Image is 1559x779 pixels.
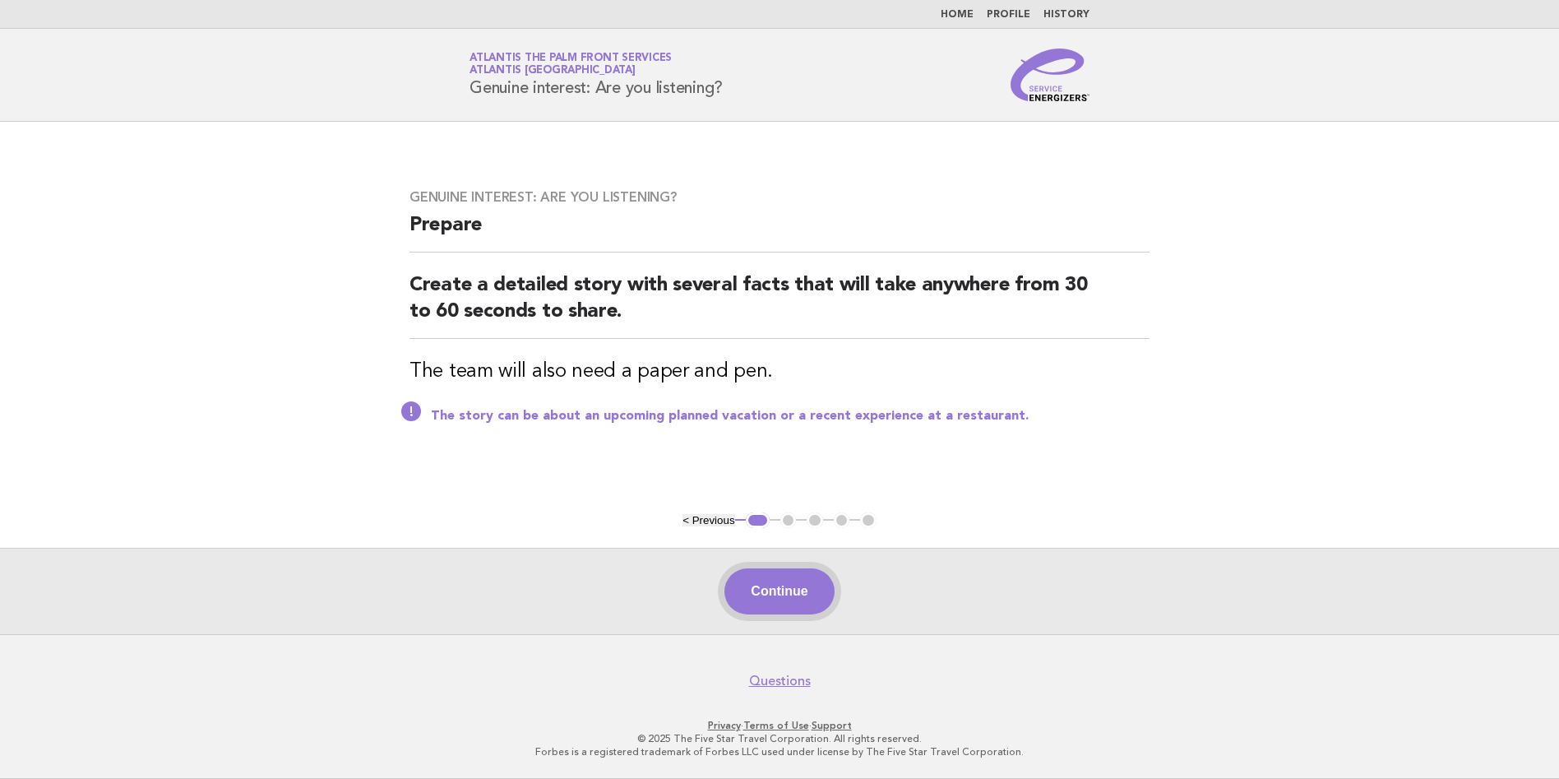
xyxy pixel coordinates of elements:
h2: Create a detailed story with several facts that will take anywhere from 30 to 60 seconds to share. [409,272,1150,339]
button: < Previous [682,514,734,526]
a: Support [812,720,852,731]
p: · · [276,719,1283,732]
a: Privacy [708,720,741,731]
h3: Genuine interest: Are you listening? [409,189,1150,206]
a: Atlantis The Palm Front ServicesAtlantis [GEOGRAPHIC_DATA] [470,53,672,76]
p: Forbes is a registered trademark of Forbes LLC used under license by The Five Star Travel Corpora... [276,745,1283,758]
span: Atlantis [GEOGRAPHIC_DATA] [470,66,636,77]
a: Home [941,10,974,20]
h2: Prepare [409,212,1150,253]
p: © 2025 The Five Star Travel Corporation. All rights reserved. [276,732,1283,745]
a: Questions [749,673,811,689]
h3: The team will also need a paper and pen. [409,359,1150,385]
p: The story can be about an upcoming planned vacation or a recent experience at a restaurant. [431,408,1150,424]
h1: Genuine interest: Are you listening? [470,53,723,96]
a: History [1043,10,1089,20]
button: Continue [724,568,834,614]
img: Service Energizers [1011,49,1089,101]
a: Terms of Use [743,720,809,731]
button: 1 [746,512,770,529]
a: Profile [987,10,1030,20]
